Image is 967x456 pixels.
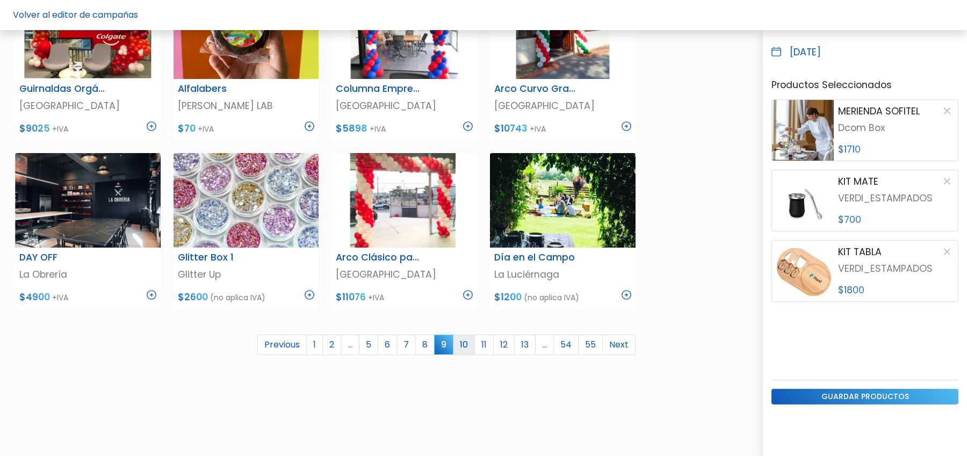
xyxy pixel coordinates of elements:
a: 54 [553,335,579,355]
span: $11076 [336,291,366,303]
h6: Glitter Box 1 [171,252,271,263]
img: plus_icon-3fa29c8c201d8ce5b7c3ad03cb1d2b720885457b696e93dcc2ba0c445e8c3955.svg [147,121,156,131]
span: +IVA [52,292,68,303]
a: 2 [322,335,341,355]
a: 12 [493,335,515,355]
a: 10 [453,335,475,355]
h6: [DATE] [790,47,821,58]
h6: Productos Seleccionados [771,79,958,91]
p: [GEOGRAPHIC_DATA] [494,99,631,113]
p: $1800 [838,283,954,297]
span: (no aplica IVA) [524,292,579,303]
img: plus_icon-3fa29c8c201d8ce5b7c3ad03cb1d2b720885457b696e93dcc2ba0c445e8c3955.svg [622,290,631,300]
span: $10743 [494,122,528,135]
a: 7 [396,335,416,355]
p: KIT TABLA [838,245,882,259]
div: ¿Necesitás ayuda? [55,10,155,31]
span: $5898 [336,122,367,135]
a: 6 [378,335,397,355]
a: 8 [415,335,435,355]
span: 9 [434,335,453,354]
img: plus_icon-3fa29c8c201d8ce5b7c3ad03cb1d2b720885457b696e93dcc2ba0c445e8c3955.svg [147,290,156,300]
img: thumb_istockphoto-1320345716-612x612.jpg [174,153,319,248]
a: Arco Clásico para Eventos Empresariales [GEOGRAPHIC_DATA] $11076 +IVA [331,153,477,309]
img: product image [772,241,834,301]
img: product image [772,100,834,161]
p: KIT MATE [838,175,878,189]
span: $4900 [19,291,50,303]
p: VERDI_ESTAMPADOS [838,191,954,205]
p: La Luciérnaga [494,267,631,281]
a: 1 [306,335,323,355]
a: Next [602,335,636,355]
a: Volver al editor de campañas [13,9,138,21]
span: $9025 [19,122,50,135]
h6: Día en el Campo [488,252,588,263]
h6: Alfalabers [171,83,271,95]
img: thumb_Dise%C3%B1o_sin_t%C3%ADtulo__55_.png [331,153,477,248]
a: Día en el Campo La Luciérnaga $1200 (no aplica IVA) [490,153,636,309]
img: plus_icon-3fa29c8c201d8ce5b7c3ad03cb1d2b720885457b696e93dcc2ba0c445e8c3955.svg [305,121,314,131]
p: [GEOGRAPHIC_DATA] [336,267,473,281]
img: calendar_blue-ac3b0d226928c1d0a031b7180dff2cef00a061937492cb3cf56fc5c027ac901f.svg [771,47,781,56]
p: Glitter Up [178,267,315,281]
img: product image [772,170,834,231]
span: +IVA [198,124,214,134]
span: +IVA [368,292,384,303]
a: DAY OFF La Obrería $4900 +IVA [15,153,161,309]
img: plus_icon-3fa29c8c201d8ce5b7c3ad03cb1d2b720885457b696e93dcc2ba0c445e8c3955.svg [305,290,314,300]
span: (no aplica IVA) [210,292,265,303]
a: 11 [474,335,494,355]
input: guardar productos [771,389,958,404]
span: +IVA [370,124,386,134]
p: Dcom Box [838,121,954,135]
h6: Arco Curvo Grande para Eventos Empresariales [488,83,588,95]
img: plus_icon-3fa29c8c201d8ce5b7c3ad03cb1d2b720885457b696e93dcc2ba0c445e8c3955.svg [463,290,473,300]
a: 55 [578,335,603,355]
span: $2600 [178,291,208,303]
img: thumb_IMG-20220627-WA0013.jpg [490,153,636,248]
p: [GEOGRAPHIC_DATA] [19,99,156,113]
p: [PERSON_NAME] LAB [178,99,315,113]
img: plus_icon-3fa29c8c201d8ce5b7c3ad03cb1d2b720885457b696e93dcc2ba0c445e8c3955.svg [622,121,631,131]
p: [GEOGRAPHIC_DATA] [336,99,473,113]
p: La Obrería [19,267,156,281]
h6: Columna Empresarial [329,83,429,95]
a: 5 [359,335,378,355]
a: Previous [257,335,307,355]
h6: Arco Clásico para Eventos Empresariales [329,252,429,263]
span: $70 [178,122,196,135]
a: Glitter Box 1 Glitter Up $2600 (no aplica IVA) [174,153,319,309]
p: $1710 [838,142,954,156]
img: thumb_WhatsApp_Image_2023-11-15_at_13.00.19.jpeg [15,153,161,248]
span: +IVA [52,124,68,134]
p: MERIENDA SOFITEL [838,104,920,118]
a: 13 [514,335,536,355]
h6: Guirnaldas Orgánicas para Eventos Empreariales [13,83,113,95]
p: VERDI_ESTAMPADOS [838,262,954,276]
h6: DAY OFF [13,252,113,263]
p: $700 [838,213,954,227]
span: +IVA [530,124,546,134]
span: $1200 [494,291,522,303]
img: plus_icon-3fa29c8c201d8ce5b7c3ad03cb1d2b720885457b696e93dcc2ba0c445e8c3955.svg [463,121,473,131]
